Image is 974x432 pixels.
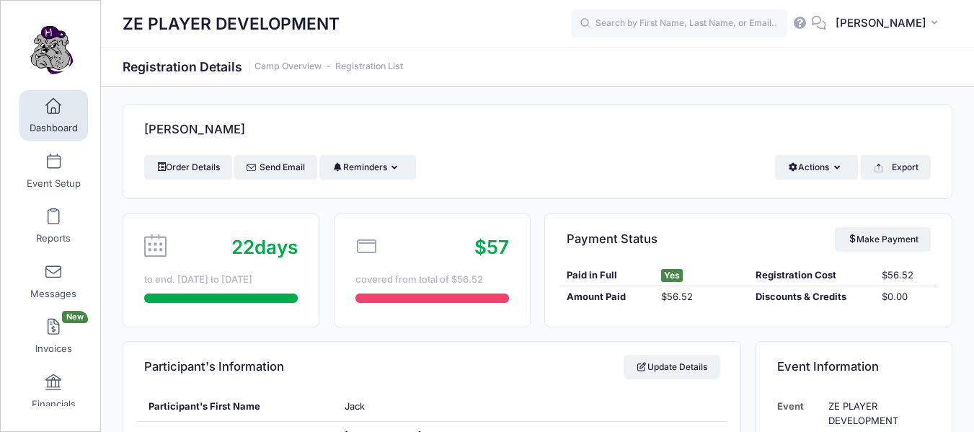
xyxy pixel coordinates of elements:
[138,392,334,421] div: Participant's First Name
[234,155,317,180] a: Send Email
[826,7,952,40] button: [PERSON_NAME]
[36,233,71,245] span: Reports
[1,15,102,84] a: ZE PLAYER DEVELOPMENT
[19,200,88,251] a: Reports
[231,236,254,258] span: 22
[571,9,787,38] input: Search by First Name, Last Name, or Email...
[836,15,926,31] span: [PERSON_NAME]
[35,343,72,356] span: Invoices
[27,177,81,190] span: Event Setup
[559,290,654,304] div: Amount Paid
[345,400,365,412] span: Jack
[355,273,509,287] div: covered from total of $56.52
[231,233,298,261] div: days
[875,268,937,283] div: $56.52
[30,123,78,135] span: Dashboard
[25,22,79,76] img: ZE PLAYER DEVELOPMENT
[661,269,683,282] span: Yes
[254,61,322,72] a: Camp Overview
[144,347,284,388] h4: Participant's Information
[123,7,340,40] h1: ZE PLAYER DEVELOPMENT
[861,155,931,180] button: Export
[30,288,76,300] span: Messages
[777,347,879,388] h4: Event Information
[835,227,931,252] a: Make Payment
[144,110,245,151] h4: [PERSON_NAME]
[19,146,88,196] a: Event Setup
[19,256,88,307] a: Messages
[474,236,509,258] span: $57
[748,268,875,283] div: Registration Cost
[335,61,403,72] a: Registration List
[19,90,88,141] a: Dashboard
[144,273,298,287] div: to end. [DATE] to [DATE]
[775,155,858,180] button: Actions
[32,398,76,410] span: Financials
[875,290,937,304] div: $0.00
[19,311,88,361] a: InvoicesNew
[144,155,232,180] a: Order Details
[624,355,720,379] a: Update Details
[654,290,748,304] div: $56.52
[19,366,88,417] a: Financials
[748,290,875,304] div: Discounts & Credits
[559,268,654,283] div: Paid in Full
[319,155,415,180] button: Reminders
[62,311,88,323] span: New
[123,59,403,74] h1: Registration Details
[567,219,658,260] h4: Payment Status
